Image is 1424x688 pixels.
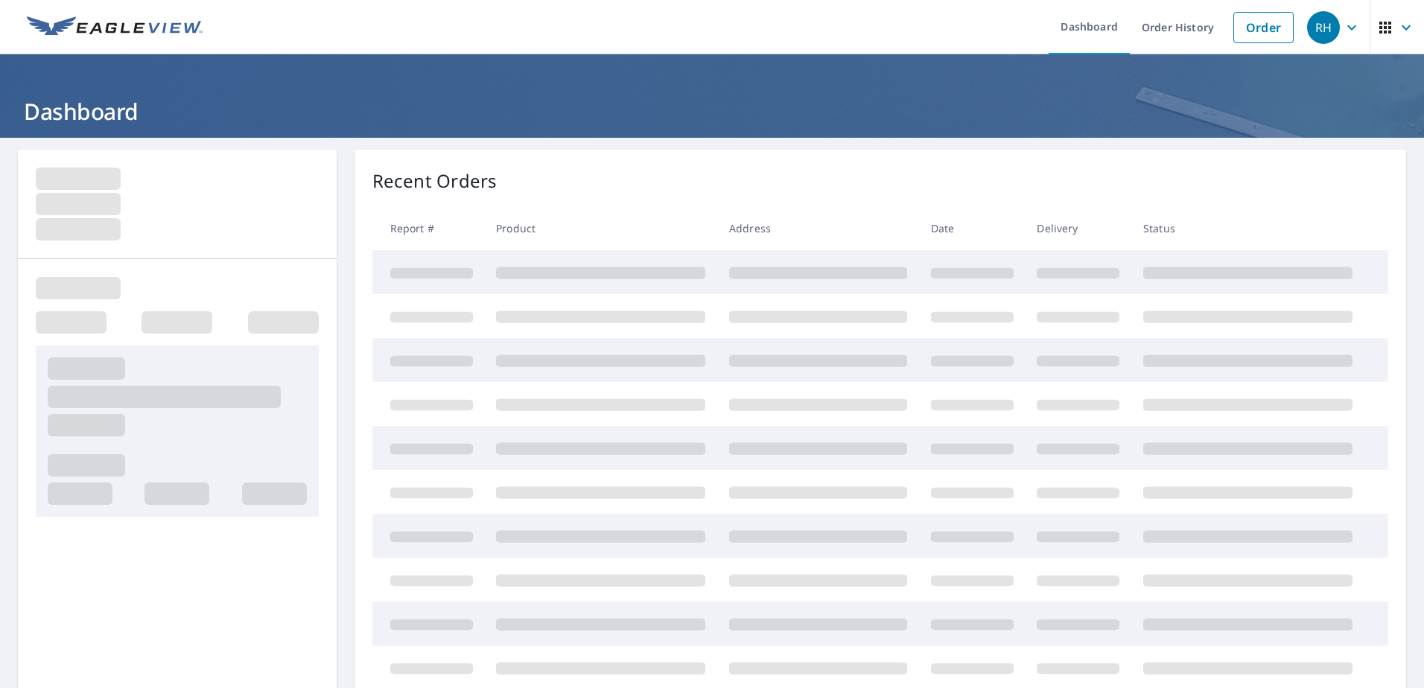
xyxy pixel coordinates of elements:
th: Address [717,206,919,250]
th: Report # [372,206,485,250]
div: RH [1307,11,1340,44]
th: Date [919,206,1026,250]
a: Order [1233,12,1294,43]
h1: Dashboard [18,96,1406,127]
th: Delivery [1025,206,1131,250]
th: Product [484,206,717,250]
p: Recent Orders [372,168,498,194]
th: Status [1131,206,1364,250]
img: EV Logo [27,16,203,39]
